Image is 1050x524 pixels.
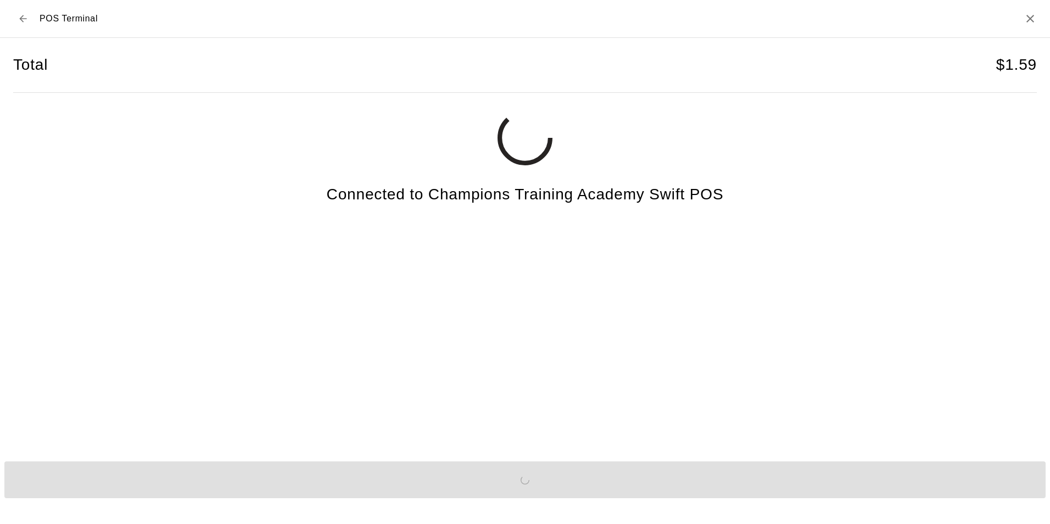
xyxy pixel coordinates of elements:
button: Back to checkout [13,9,33,29]
h4: $ 1.59 [996,55,1037,75]
h4: Connected to Champions Training Academy Swift POS [327,185,724,204]
div: POS Terminal [13,9,98,29]
button: Close [1024,12,1037,25]
h4: Total [13,55,48,75]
